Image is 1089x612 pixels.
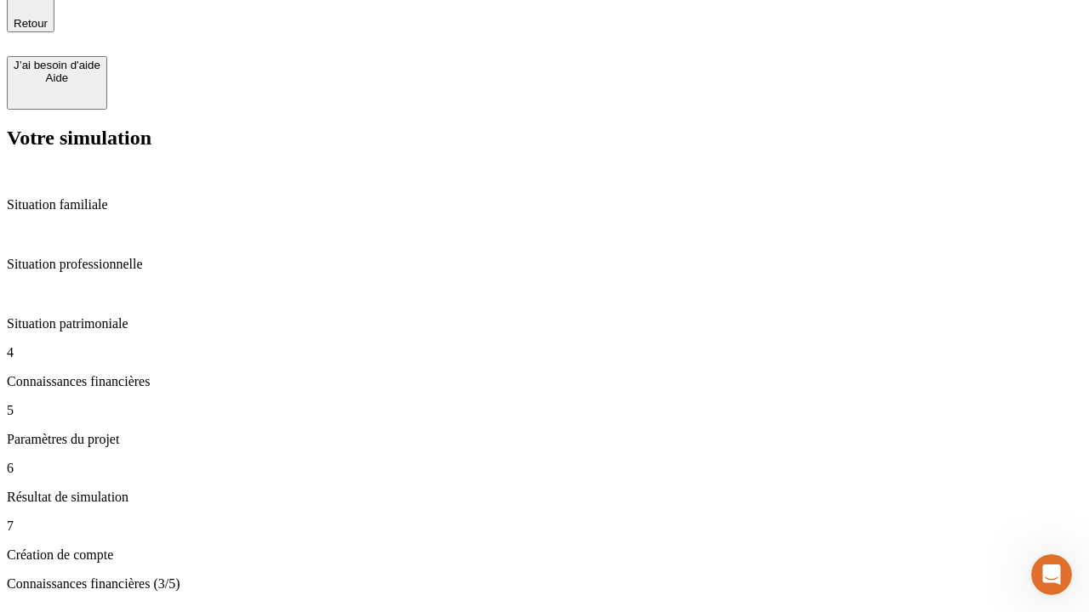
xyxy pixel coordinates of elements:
[7,403,1082,418] p: 5
[14,71,100,84] div: Aide
[7,374,1082,389] p: Connaissances financières
[7,127,1082,150] h2: Votre simulation
[7,56,107,110] button: J’ai besoin d'aideAide
[7,316,1082,331] p: Situation patrimoniale
[7,547,1082,563] p: Création de compte
[14,59,100,71] div: J’ai besoin d'aide
[7,197,1082,212] p: Situation familiale
[7,518,1082,534] p: 7
[1031,554,1072,595] iframe: Intercom live chat
[14,17,48,30] span: Retour
[7,490,1082,505] p: Résultat de simulation
[7,345,1082,360] p: 4
[7,461,1082,476] p: 6
[7,432,1082,447] p: Paramètres du projet
[7,257,1082,272] p: Situation professionnelle
[7,576,1082,592] p: Connaissances financières (3/5)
